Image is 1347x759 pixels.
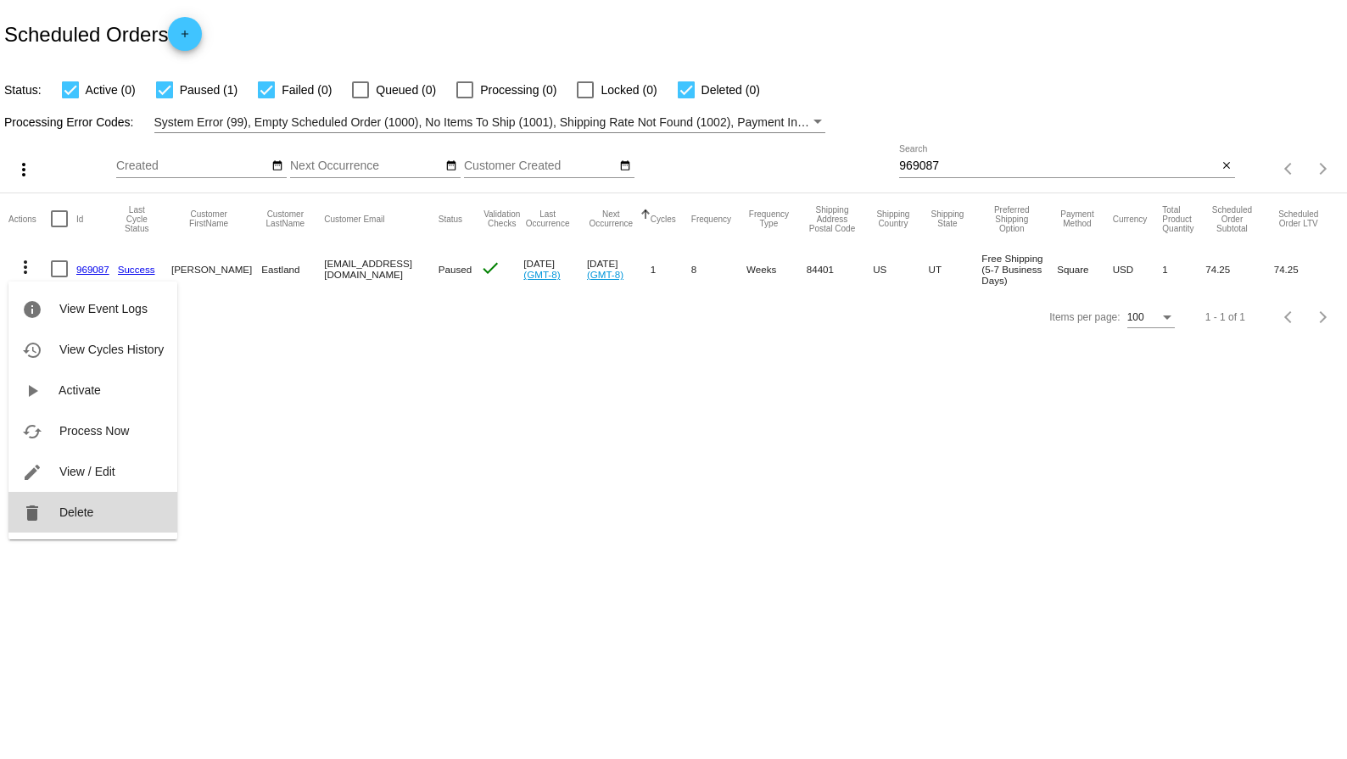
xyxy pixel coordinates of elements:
[22,503,42,523] mat-icon: delete
[59,383,101,397] span: Activate
[22,340,42,360] mat-icon: history
[22,462,42,483] mat-icon: edit
[22,421,42,442] mat-icon: cached
[22,299,42,320] mat-icon: info
[59,505,93,519] span: Delete
[59,465,115,478] span: View / Edit
[22,381,42,401] mat-icon: play_arrow
[59,302,148,315] span: View Event Logs
[59,424,129,438] span: Process Now
[59,343,164,356] span: View Cycles History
